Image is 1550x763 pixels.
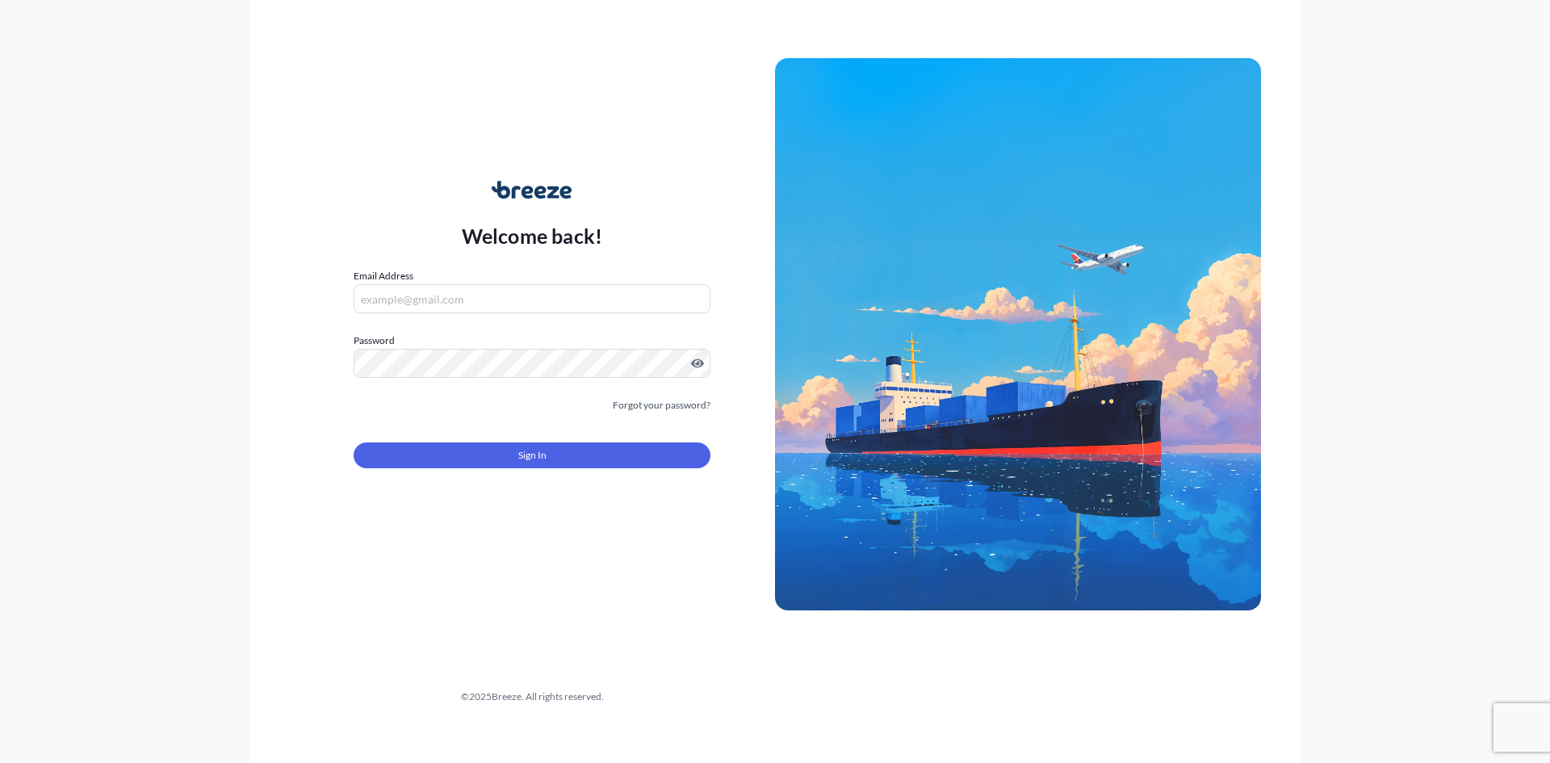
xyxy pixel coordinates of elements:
[289,689,775,705] div: © 2025 Breeze. All rights reserved.
[354,284,710,313] input: example@gmail.com
[775,58,1261,610] img: Ship illustration
[518,447,547,463] span: Sign In
[354,333,710,349] label: Password
[354,442,710,468] button: Sign In
[354,268,413,284] label: Email Address
[462,223,603,249] p: Welcome back!
[613,397,710,413] a: Forgot your password?
[691,357,704,370] button: Show password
